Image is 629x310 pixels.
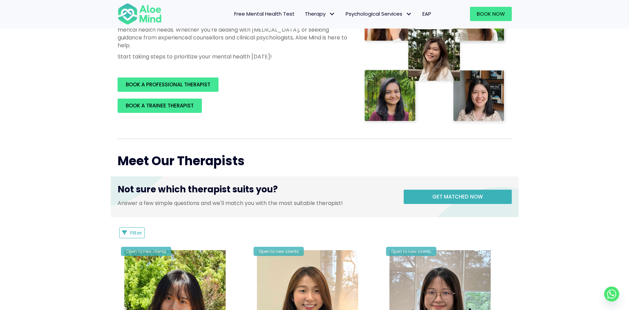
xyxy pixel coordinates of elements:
[234,10,295,17] span: Free Mental Health Test
[121,247,171,256] div: Open to new clients
[118,152,245,170] span: Meet Our Therapists
[118,77,219,92] a: BOOK A PROFESSIONAL THERAPIST
[432,193,483,200] span: Get matched now
[327,9,337,19] span: Therapy: submenu
[171,7,436,21] nav: Menu
[604,287,619,302] a: Whatsapp
[404,9,414,19] span: Psychological Services: submenu
[417,7,436,21] a: EAP
[229,7,300,21] a: Free Mental Health Test
[118,199,394,207] p: Answer a few simple questions and we'll match you with the most suitable therapist!
[340,7,417,21] a: Psychological ServicesPsychological Services: submenu
[126,102,194,109] span: BOOK A TRAINEE THERAPIST
[254,247,304,256] div: Open to new clients
[346,10,412,17] span: Psychological Services
[118,183,394,199] h3: Not sure which therapist suits you?
[118,53,349,61] p: Start taking steps to prioritize your mental health [DATE]!
[300,7,340,21] a: TherapyTherapy: submenu
[118,99,202,113] a: BOOK A TRAINEE THERAPIST
[126,81,210,88] span: BOOK A PROFESSIONAL THERAPIST
[386,247,436,256] div: Open to new clients
[119,227,145,238] button: Filter Listings
[305,10,335,17] span: Therapy
[404,190,512,204] a: Get matched now
[130,229,142,236] span: Filter
[477,10,505,17] span: Book Now
[118,18,349,49] p: Discover professional therapy and counselling services tailored to support your mental health nee...
[470,7,512,21] a: Book Now
[118,3,162,25] img: Aloe mind Logo
[422,10,431,17] span: EAP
